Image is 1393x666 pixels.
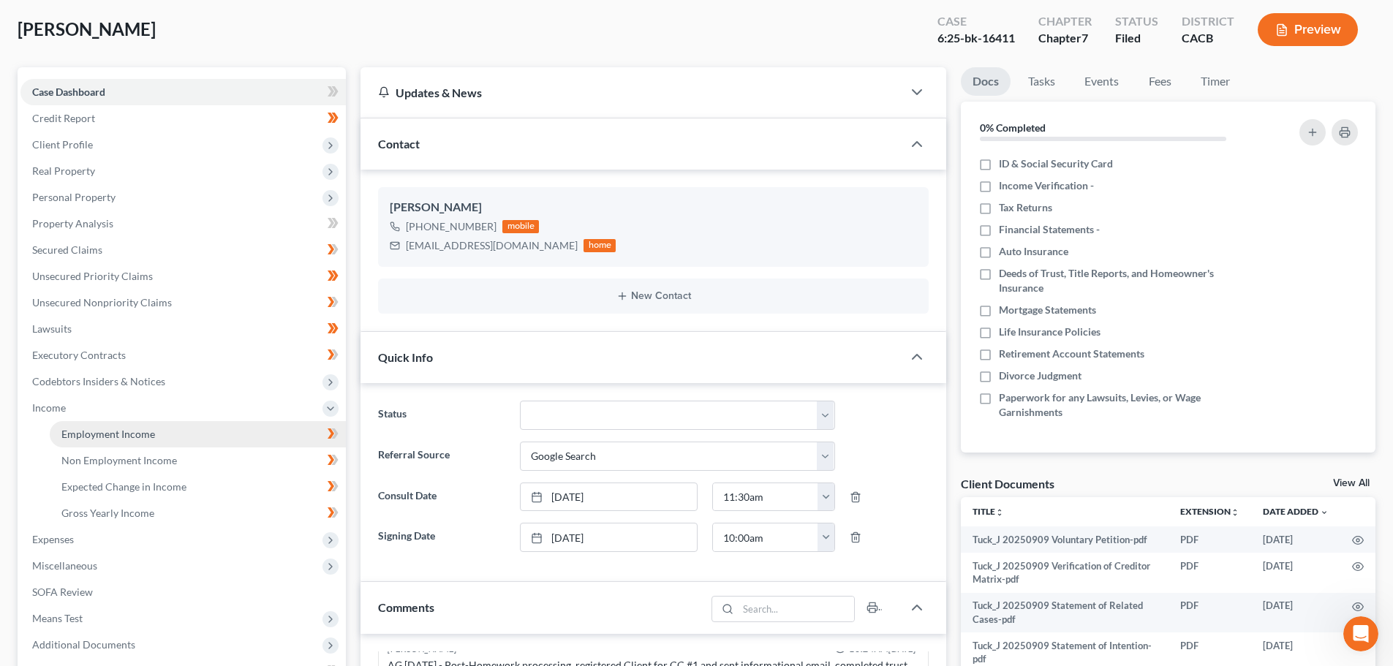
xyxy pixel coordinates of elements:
[61,428,155,440] span: Employment Income
[21,303,271,330] div: Attorney's Disclosure of Compensation
[143,23,173,53] img: Profile image for James
[50,421,346,447] a: Employment Income
[29,129,263,154] p: How can we help?
[999,222,1100,237] span: Financial Statements -
[32,191,116,203] span: Personal Property
[30,200,244,215] div: We typically reply in a few hours
[32,164,95,177] span: Real Property
[521,523,697,551] a: [DATE]
[20,316,346,342] a: Lawsuits
[937,13,1015,30] div: Case
[1169,526,1251,553] td: PDF
[32,217,113,230] span: Property Analysis
[502,220,539,233] div: mobile
[1263,506,1329,517] a: Date Added expand_more
[32,638,135,651] span: Additional Documents
[1115,30,1158,47] div: Filed
[999,200,1052,215] span: Tax Returns
[20,290,346,316] a: Unsecured Nonpriority Claims
[1038,13,1092,30] div: Chapter
[406,219,497,234] div: [PHONE_NUMBER]
[995,508,1004,517] i: unfold_more
[171,23,200,53] img: Profile image for Lindsey
[30,184,244,200] div: Send us a message
[21,276,271,303] div: Form Preview Helper
[32,559,97,572] span: Miscellaneous
[390,199,917,216] div: [PERSON_NAME]
[999,325,1101,339] span: Life Insurance Policies
[999,390,1259,420] span: Paperwork for any Lawsuits, Levies, or Wage Garnishments
[1180,506,1239,517] a: Extensionunfold_more
[29,33,114,46] img: logo
[999,347,1144,361] span: Retirement Account Statements
[252,23,278,50] div: Close
[50,500,346,526] a: Gross Yearly Income
[961,553,1169,593] td: Tuck_J 20250909 Verification of Creditor Matrix-pdf
[15,172,278,227] div: Send us a messageWe typically reply in a few hours
[1189,67,1242,96] a: Timer
[1343,616,1378,651] iframe: Intercom live chat
[1231,508,1239,517] i: unfold_more
[1115,13,1158,30] div: Status
[1016,67,1067,96] a: Tasks
[30,282,245,298] div: Form Preview Helper
[30,249,118,264] span: Search for help
[30,379,245,409] div: Statement of Financial Affairs - Attorney or Credit Counseling Fees
[584,239,616,252] div: home
[390,290,917,302] button: New Contact
[195,456,292,515] button: Help
[61,480,186,493] span: Expected Change in Income
[21,373,271,415] div: Statement of Financial Affairs - Attorney or Credit Counseling Fees
[32,349,126,361] span: Executory Contracts
[20,263,346,290] a: Unsecured Priority Claims
[1169,553,1251,593] td: PDF
[1258,13,1358,46] button: Preview
[32,296,172,309] span: Unsecured Nonpriority Claims
[32,138,93,151] span: Client Profile
[32,243,102,256] span: Secured Claims
[32,612,83,624] span: Means Test
[32,375,165,387] span: Codebtors Insiders & Notices
[32,586,93,598] span: SOFA Review
[999,266,1259,295] span: Deeds of Trust, Title Reports, and Homeowner's Insurance
[232,493,255,503] span: Help
[739,597,855,621] input: Search...
[1182,13,1234,30] div: District
[371,401,512,430] label: Status
[999,303,1096,317] span: Mortgage Statements
[20,211,346,237] a: Property Analysis
[199,23,228,53] img: Profile image for Emma
[961,67,1011,96] a: Docs
[1182,30,1234,47] div: CACB
[1073,67,1130,96] a: Events
[371,442,512,471] label: Referral Source
[18,18,156,39] span: [PERSON_NAME]
[999,368,1081,383] span: Divorce Judgment
[378,350,433,364] span: Quick Info
[1251,593,1340,633] td: [DATE]
[20,105,346,132] a: Credit Report
[378,85,885,100] div: Updates & News
[61,454,177,466] span: Non Employment Income
[50,447,346,474] a: Non Employment Income
[121,493,172,503] span: Messages
[1136,67,1183,96] a: Fees
[980,121,1046,134] strong: 0% Completed
[1081,31,1088,45] span: 7
[32,112,95,124] span: Credit Report
[21,330,271,373] div: Statement of Financial Affairs - Gross Yearly Income (Other)
[713,483,818,511] input: -- : --
[32,270,153,282] span: Unsecured Priority Claims
[1251,553,1340,593] td: [DATE]
[371,523,512,552] label: Signing Date
[29,104,263,129] p: Hi there!
[713,523,818,551] input: -- : --
[20,79,346,105] a: Case Dashboard
[20,237,346,263] a: Secured Claims
[1320,508,1329,517] i: expand_more
[961,476,1054,491] div: Client Documents
[61,507,154,519] span: Gross Yearly Income
[1038,30,1092,47] div: Chapter
[32,401,66,414] span: Income
[999,156,1113,171] span: ID & Social Security Card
